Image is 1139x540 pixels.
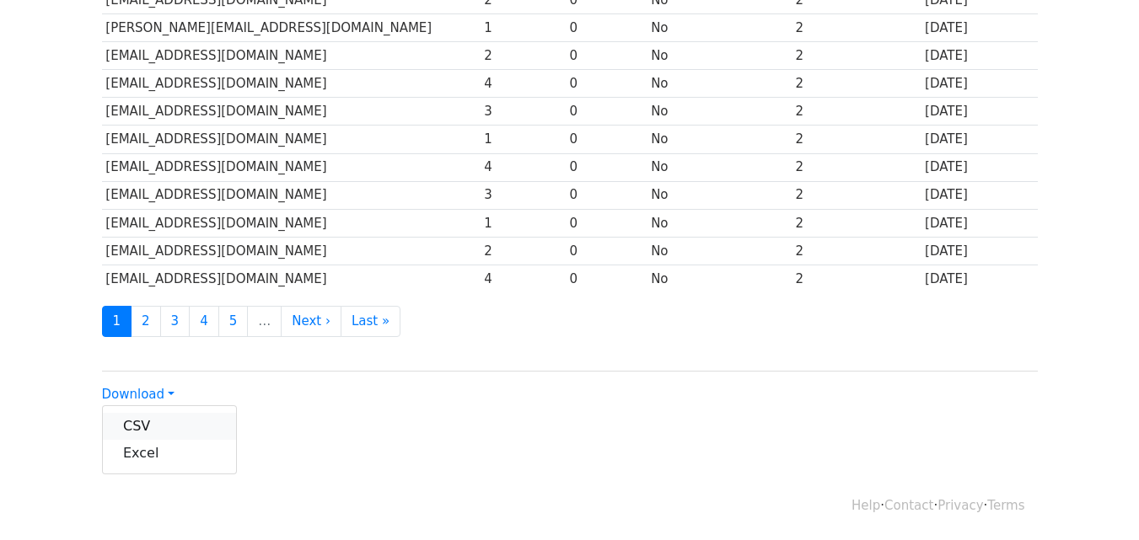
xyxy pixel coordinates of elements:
td: 1 [480,209,565,237]
td: No [647,70,791,98]
a: Download [102,387,175,402]
td: 2 [480,237,565,265]
td: [EMAIL_ADDRESS][DOMAIN_NAME] [102,98,481,126]
td: [EMAIL_ADDRESS][DOMAIN_NAME] [102,209,481,237]
a: Terms [987,498,1024,513]
td: [EMAIL_ADDRESS][DOMAIN_NAME] [102,126,481,153]
td: 2 [792,237,921,265]
td: 4 [480,70,565,98]
a: Help [852,498,880,513]
a: 2 [131,306,161,337]
td: 4 [480,265,565,292]
td: [EMAIL_ADDRESS][DOMAIN_NAME] [102,237,481,265]
a: Excel [103,440,236,467]
td: No [647,265,791,292]
td: 0 [566,153,647,181]
td: 0 [566,237,647,265]
td: No [647,98,791,126]
td: [DATE] [921,126,1037,153]
td: No [647,153,791,181]
td: 3 [480,98,565,126]
td: 0 [566,98,647,126]
a: Contact [884,498,933,513]
td: [EMAIL_ADDRESS][DOMAIN_NAME] [102,42,481,70]
td: [DATE] [921,209,1037,237]
td: [EMAIL_ADDRESS][DOMAIN_NAME] [102,70,481,98]
a: 4 [189,306,219,337]
td: 0 [566,209,647,237]
td: [DATE] [921,153,1037,181]
td: 0 [566,265,647,292]
td: 0 [566,70,647,98]
td: No [647,42,791,70]
td: [DATE] [921,42,1037,70]
a: Next › [281,306,341,337]
td: 2 [792,181,921,209]
td: No [647,126,791,153]
td: [EMAIL_ADDRESS][DOMAIN_NAME] [102,265,481,292]
a: 1 [102,306,132,337]
td: No [647,237,791,265]
a: 3 [160,306,191,337]
td: [DATE] [921,70,1037,98]
td: 2 [480,42,565,70]
td: 3 [480,181,565,209]
td: [DATE] [921,181,1037,209]
td: 2 [792,265,921,292]
td: 2 [792,14,921,42]
td: 2 [792,209,921,237]
a: 5 [218,306,249,337]
td: No [647,209,791,237]
td: 0 [566,14,647,42]
td: No [647,14,791,42]
td: 1 [480,126,565,153]
td: [DATE] [921,98,1037,126]
td: [PERSON_NAME][EMAIL_ADDRESS][DOMAIN_NAME] [102,14,481,42]
td: [DATE] [921,237,1037,265]
td: [DATE] [921,265,1037,292]
td: 2 [792,153,921,181]
td: 4 [480,153,565,181]
td: 1 [480,14,565,42]
td: 2 [792,98,921,126]
td: 2 [792,126,921,153]
td: 2 [792,42,921,70]
a: Privacy [938,498,983,513]
a: CSV [103,413,236,440]
td: [EMAIL_ADDRESS][DOMAIN_NAME] [102,181,481,209]
td: [DATE] [921,14,1037,42]
td: No [647,181,791,209]
td: [EMAIL_ADDRESS][DOMAIN_NAME] [102,153,481,181]
td: 2 [792,70,921,98]
td: 0 [566,42,647,70]
iframe: Chat Widget [1055,459,1139,540]
a: Last » [341,306,400,337]
td: 0 [566,126,647,153]
td: 0 [566,181,647,209]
